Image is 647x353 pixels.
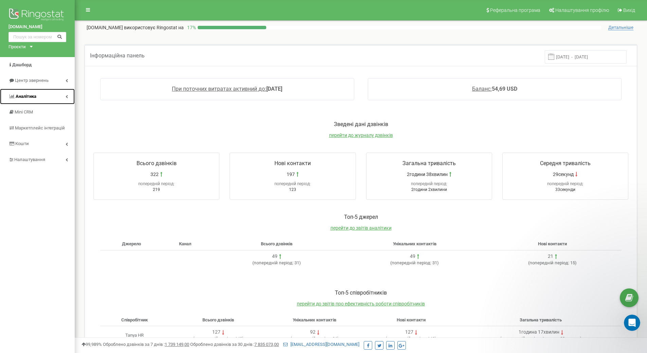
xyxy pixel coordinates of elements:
span: Всього дзвінків [137,160,177,166]
span: Загальна тривалість [402,160,456,166]
span: Дашборд [12,62,32,67]
span: попередній період: [411,181,447,186]
p: [DOMAIN_NAME] [87,24,184,31]
p: 17 % [184,24,198,31]
span: Джерело [122,241,141,246]
span: Налаштування [14,157,45,162]
span: Канал [179,241,191,246]
div: 92 [310,329,316,336]
span: використовує Ringostat на [124,25,184,30]
span: попередній період: [138,181,175,186]
span: 2години 38хвилин [407,171,448,178]
span: Детальніше [608,25,633,30]
input: Пошук за номером [8,32,66,42]
span: Інформаційна панель [90,52,145,59]
span: Нові контакти [397,317,426,322]
span: Нові контакти [538,241,567,246]
span: Toп-5 джерел [344,214,378,220]
span: 2години 2хвилини [411,187,447,192]
span: 123 [289,187,296,192]
span: Загальна тривалість [520,317,562,322]
div: 21 [548,253,553,260]
div: 1година 17хвилин [519,329,559,336]
img: Ringostat logo [8,7,66,24]
span: Співробітник [121,317,148,322]
a: перейти до журналу дзвінків [329,133,393,138]
span: ( 15 ) [528,260,577,265]
span: Середня тривалість [540,160,591,166]
span: Toп-5 співробітників [335,289,387,296]
span: 29секунд [553,171,574,178]
span: Баланс: [472,86,492,92]
span: Всього дзвінків [261,241,292,246]
iframe: Intercom live chat [624,315,640,331]
div: 49 [410,253,415,260]
span: Всього дзвінків [202,317,234,322]
a: перейти до звітів аналітики [330,225,392,231]
span: попередній період: [392,260,431,265]
span: попередній період: [547,181,583,186]
span: Налаштування профілю [555,7,609,13]
span: Аналiтика [16,94,36,99]
span: Кошти [15,141,29,146]
div: Проєкти [8,44,26,50]
span: 219 [153,187,160,192]
a: перейти до звітів про ефективність роботи співробітників [297,301,425,306]
a: [EMAIL_ADDRESS][DOMAIN_NAME] [283,342,359,347]
u: 1 739 149,00 [165,342,189,347]
a: Баланс:54,69 USD [472,86,517,92]
span: Маркетплейс інтеграцій [15,125,65,130]
span: попередній період: [387,336,427,341]
span: Вихід [623,7,635,13]
span: Реферальна програма [490,7,540,13]
span: Нові контакти [274,160,311,166]
a: [DOMAIN_NAME] [8,24,66,30]
span: Зведені дані дзвінків [334,121,388,127]
a: При поточних витратах активний до:[DATE] [172,86,282,92]
div: 127 [212,329,220,336]
td: Tanya HR [100,326,169,345]
span: попередній період: [501,336,541,341]
span: Mini CRM [15,109,33,114]
span: попередній період: [292,336,331,341]
span: 33секунди [555,187,575,192]
span: ( 31 ) [390,260,439,265]
span: Оброблено дзвінків за 30 днів : [190,342,279,347]
span: попередній період: [254,260,293,265]
span: При поточних витратах активний до: [172,86,266,92]
span: 99,989% [82,342,102,347]
span: Унікальних контактів [393,241,436,246]
span: попередній період: [529,260,569,265]
span: попередній період: [194,336,234,341]
span: 322 [150,171,159,178]
span: Оброблено дзвінків за 7 днів : [103,342,189,347]
div: 127 [405,329,413,336]
span: ( 1година 28хвилин ) [500,336,582,341]
span: 197 [287,171,295,178]
span: ( 140 ) [193,336,244,341]
div: 49 [272,253,277,260]
span: ( 140 ) [385,336,436,341]
span: Унікальних контактів [293,317,336,322]
span: ( 96 ) [290,336,339,341]
span: Центр звернень [15,78,49,83]
u: 7 835 073,00 [254,342,279,347]
span: ( 31 ) [252,260,301,265]
span: попередній період: [274,181,311,186]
